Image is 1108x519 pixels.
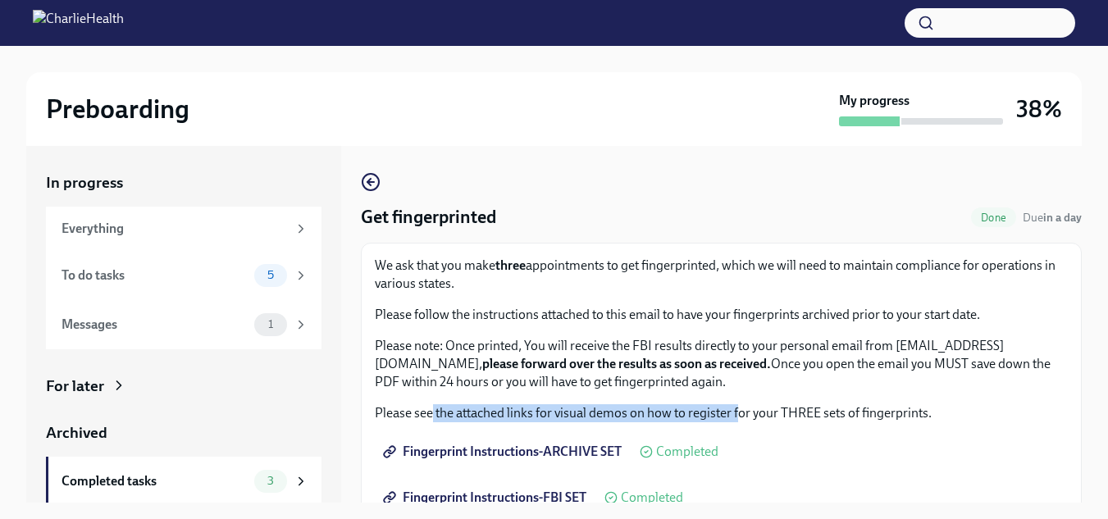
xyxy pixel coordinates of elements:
[62,266,248,285] div: To do tasks
[46,422,321,444] a: Archived
[656,445,718,458] span: Completed
[46,251,321,300] a: To do tasks5
[46,207,321,251] a: Everything
[375,257,1068,293] p: We ask that you make appointments to get fingerprinted, which we will need to maintain compliance...
[375,306,1068,324] p: Please follow the instructions attached to this email to have your fingerprints archived prior to...
[971,212,1016,224] span: Done
[258,318,283,330] span: 1
[258,269,284,281] span: 5
[495,257,526,273] strong: three
[62,316,248,334] div: Messages
[1023,210,1082,225] span: September 18th, 2025 09:00
[375,435,633,468] a: Fingerprint Instructions-ARCHIVE SET
[46,300,321,349] a: Messages1
[46,93,189,125] h2: Preboarding
[1043,211,1082,225] strong: in a day
[46,376,321,397] a: For later
[46,172,321,193] a: In progress
[46,376,104,397] div: For later
[621,491,683,504] span: Completed
[375,481,598,514] a: Fingerprint Instructions-FBI SET
[482,356,771,371] strong: please forward over the results as soon as received.
[1016,94,1062,124] h3: 38%
[386,489,586,506] span: Fingerprint Instructions-FBI SET
[839,92,910,110] strong: My progress
[375,337,1068,391] p: Please note: Once printed, You will receive the FBI results directly to your personal email from ...
[258,475,284,487] span: 3
[361,205,496,230] h4: Get fingerprinted
[375,404,1068,422] p: Please see the attached links for visual demos on how to register for your THREE sets of fingerpr...
[62,472,248,490] div: Completed tasks
[62,220,287,238] div: Everything
[46,457,321,506] a: Completed tasks3
[1023,211,1082,225] span: Due
[386,444,622,460] span: Fingerprint Instructions-ARCHIVE SET
[33,10,124,36] img: CharlieHealth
